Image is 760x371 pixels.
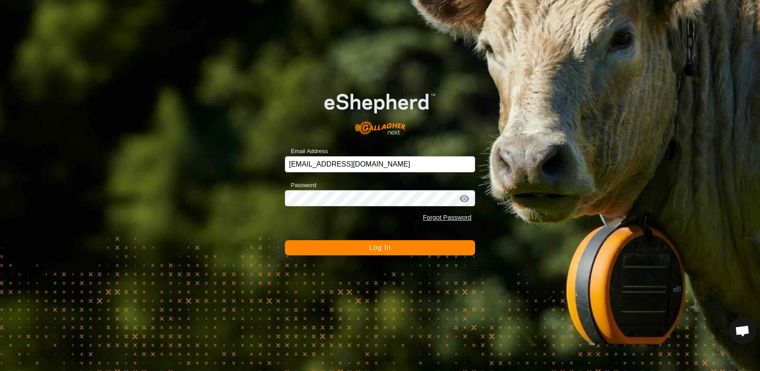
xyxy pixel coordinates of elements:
input: Email Address [285,156,475,172]
button: Log In [285,240,475,255]
a: Open chat [729,317,756,344]
img: E-shepherd Logo [304,78,456,142]
span: Log In [369,244,391,251]
label: Email Address [285,147,328,156]
label: Password [285,181,316,190]
a: Forgot Password [423,214,472,221]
